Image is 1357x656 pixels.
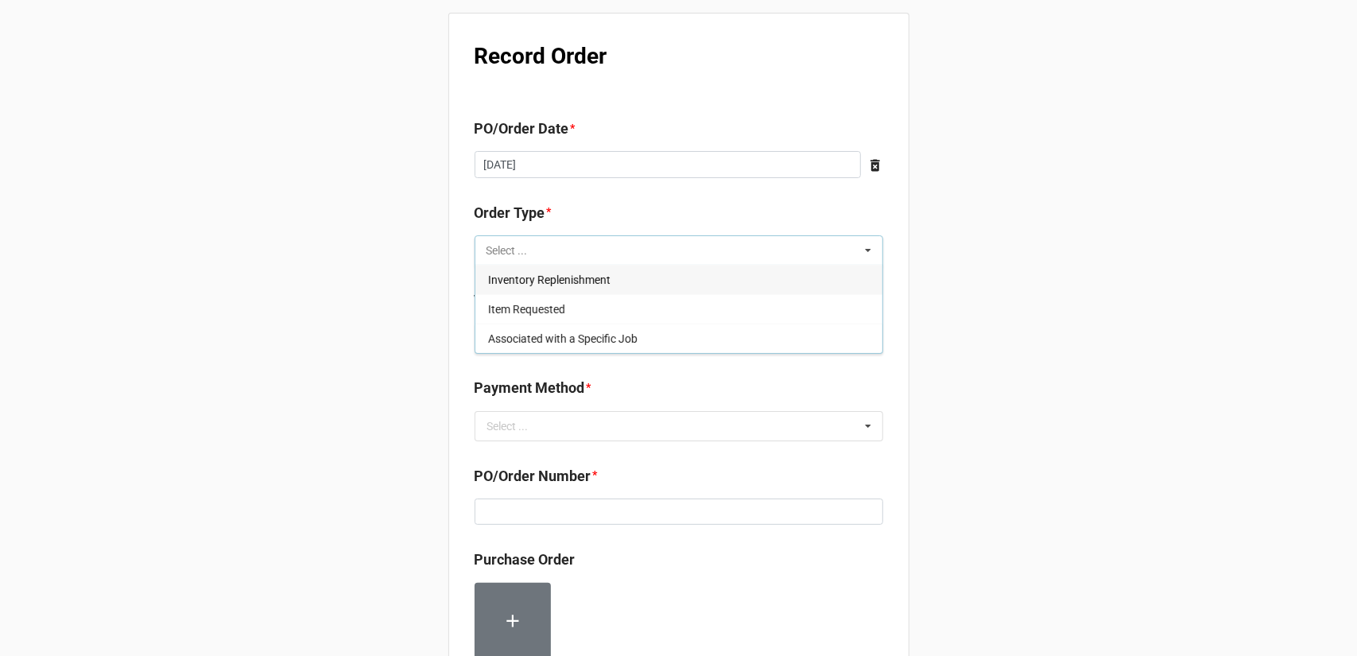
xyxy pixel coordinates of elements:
[488,274,611,286] span: Inventory Replenishment
[475,549,576,571] label: Purchase Order
[475,202,545,224] label: Order Type
[487,421,529,432] div: Select ...
[475,465,591,487] label: PO/Order Number
[488,332,638,345] span: Associated with a Specific Job
[475,151,861,178] input: Date
[475,43,607,69] b: Record Order
[488,303,565,316] span: Item Requested
[475,377,585,399] label: Payment Method
[475,118,569,140] label: PO/Order Date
